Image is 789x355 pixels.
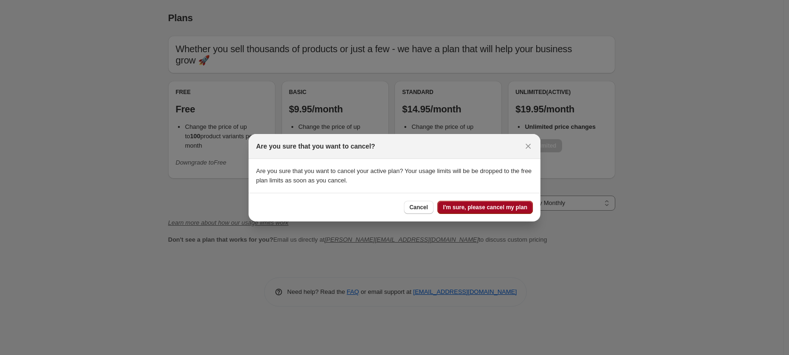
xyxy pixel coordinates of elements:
[256,142,375,151] h2: Are you sure that you want to cancel?
[522,140,535,153] button: Close
[404,201,434,214] button: Cancel
[437,201,533,214] button: I'm sure, please cancel my plan
[256,166,533,185] p: Are you sure that you want to cancel your active plan? Your usage limits will be be dropped to th...
[443,204,527,211] span: I'm sure, please cancel my plan
[410,204,428,211] span: Cancel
